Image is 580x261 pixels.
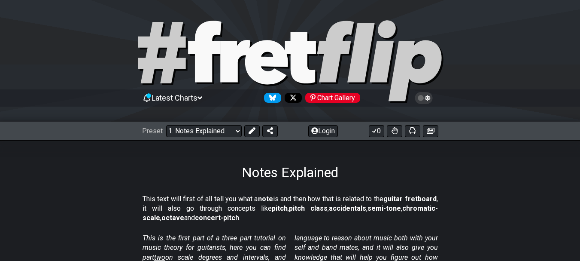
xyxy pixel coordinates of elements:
button: Share Preset [262,125,278,137]
p: This text will first of all tell you what a is and then how that is related to the , it will also... [143,194,438,223]
a: Follow #fretflip at Bluesky [261,93,281,103]
button: Print [405,125,420,137]
strong: guitar fretboard [383,195,437,203]
strong: octave [161,214,184,222]
strong: semi-tone [367,204,401,212]
button: Login [308,125,338,137]
div: Chart Gallery [305,93,360,103]
button: Edit Preset [244,125,260,137]
span: Toggle light / dark theme [419,94,429,102]
span: Latest Charts [152,93,197,102]
span: Preset [142,127,163,135]
h1: Notes Explained [242,164,338,181]
strong: note [258,195,273,203]
strong: pitch class [289,204,328,212]
button: Create image [423,125,438,137]
a: #fretflip at Pinterest [302,93,360,103]
a: Follow #fretflip at X [281,93,302,103]
strong: concert-pitch [195,214,239,222]
strong: accidentals [329,204,366,212]
button: Toggle Dexterity for all fretkits [387,125,402,137]
strong: pitch [272,204,288,212]
select: Preset [166,125,242,137]
button: 0 [369,125,384,137]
